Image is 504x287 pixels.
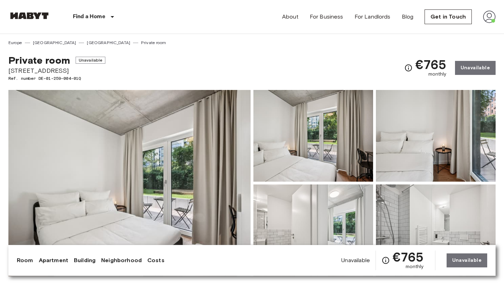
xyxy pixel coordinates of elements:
[147,256,164,265] a: Costs
[310,13,343,21] a: For Business
[282,13,299,21] a: About
[483,10,496,23] img: avatar
[101,256,142,265] a: Neighborhood
[39,256,68,265] a: Apartment
[8,75,105,82] span: Ref. number DE-01-259-004-01Q
[141,40,166,46] a: Private room
[393,251,424,263] span: €765
[355,13,391,21] a: For Landlords
[376,90,496,182] img: Picture of unit DE-01-259-004-01Q
[406,263,424,270] span: monthly
[8,40,22,46] a: Europe
[76,57,106,64] span: Unavailable
[8,66,105,75] span: [STREET_ADDRESS]
[428,71,447,78] span: monthly
[381,256,390,265] svg: Check cost overview for full price breakdown. Please note that discounts apply to new joiners onl...
[33,40,76,46] a: [GEOGRAPHIC_DATA]
[341,257,370,264] span: Unavailable
[8,90,251,276] img: Marketing picture of unit DE-01-259-004-01Q
[8,12,50,19] img: Habyt
[376,184,496,276] img: Picture of unit DE-01-259-004-01Q
[17,256,33,265] a: Room
[404,64,413,72] svg: Check cost overview for full price breakdown. Please note that discounts apply to new joiners onl...
[425,9,472,24] a: Get in Touch
[8,54,70,66] span: Private room
[74,256,96,265] a: Building
[253,184,373,276] img: Picture of unit DE-01-259-004-01Q
[253,90,373,182] img: Picture of unit DE-01-259-004-01Q
[402,13,414,21] a: Blog
[415,58,447,71] span: €765
[73,13,105,21] p: Find a Home
[87,40,130,46] a: [GEOGRAPHIC_DATA]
